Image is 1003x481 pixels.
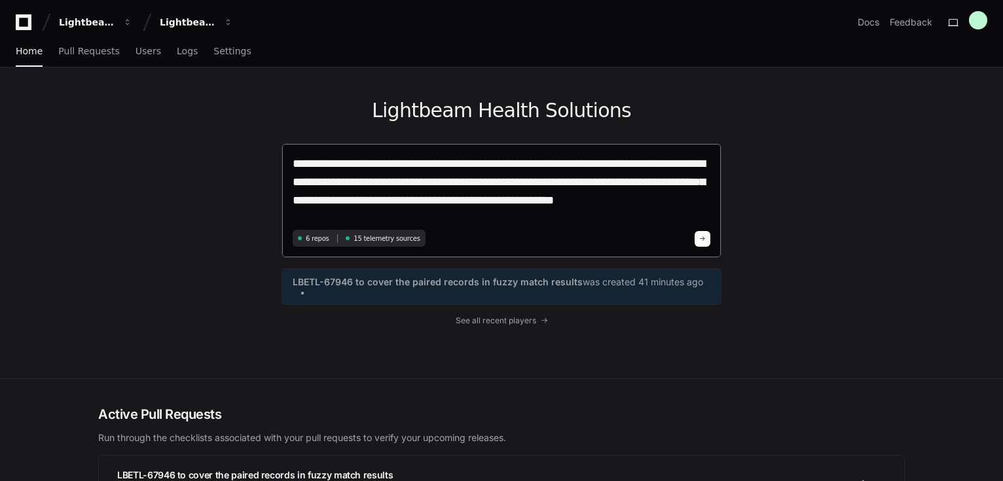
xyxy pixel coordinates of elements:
h2: Active Pull Requests [98,405,905,423]
a: Pull Requests [58,37,119,67]
span: LBETL-67946 to cover the paired records in fuzzy match results [293,276,583,289]
span: LBETL-67946 to cover the paired records in fuzzy match results [117,469,393,480]
h1: Lightbeam Health Solutions [282,99,721,122]
span: See all recent players [456,315,536,326]
a: Docs [858,16,879,29]
span: 15 telemetry sources [354,234,420,243]
span: Pull Requests [58,47,119,55]
span: 6 repos [306,234,329,243]
span: Logs [177,47,198,55]
span: Settings [213,47,251,55]
div: Lightbeam Health [59,16,115,29]
a: Settings [213,37,251,67]
button: Feedback [890,16,932,29]
a: Logs [177,37,198,67]
span: Home [16,47,43,55]
a: See all recent players [282,315,721,326]
a: LBETL-67946 to cover the paired records in fuzzy match resultswas created 41 minutes ago [293,276,710,298]
button: Lightbeam Health Solutions [155,10,238,34]
p: Run through the checklists associated with your pull requests to verify your upcoming releases. [98,431,905,444]
a: Home [16,37,43,67]
a: Users [136,37,161,67]
button: Lightbeam Health [54,10,137,34]
span: Users [136,47,161,55]
div: Lightbeam Health Solutions [160,16,216,29]
span: was created 41 minutes ago [583,276,703,289]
